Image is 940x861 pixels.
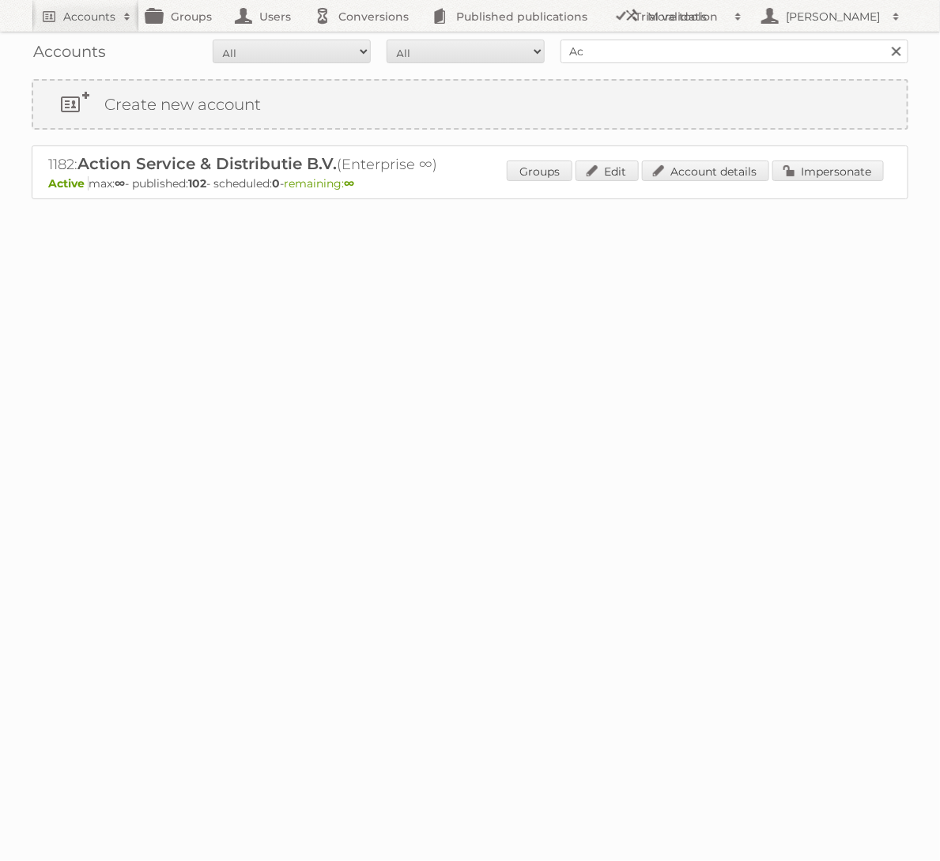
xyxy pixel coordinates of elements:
[63,9,115,25] h2: Accounts
[642,160,769,181] a: Account details
[77,154,337,173] span: Action Service & Distributie B.V.
[48,154,602,175] h2: 1182: (Enterprise ∞)
[33,81,907,128] a: Create new account
[115,176,125,191] strong: ∞
[647,9,727,25] h2: More tools
[344,176,354,191] strong: ∞
[772,160,884,181] a: Impersonate
[188,176,206,191] strong: 102
[272,176,280,191] strong: 0
[48,176,89,191] span: Active
[576,160,639,181] a: Edit
[48,176,892,191] p: max: - published: - scheduled: -
[507,160,572,181] a: Groups
[284,176,354,191] span: remaining:
[782,9,885,25] h2: [PERSON_NAME]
